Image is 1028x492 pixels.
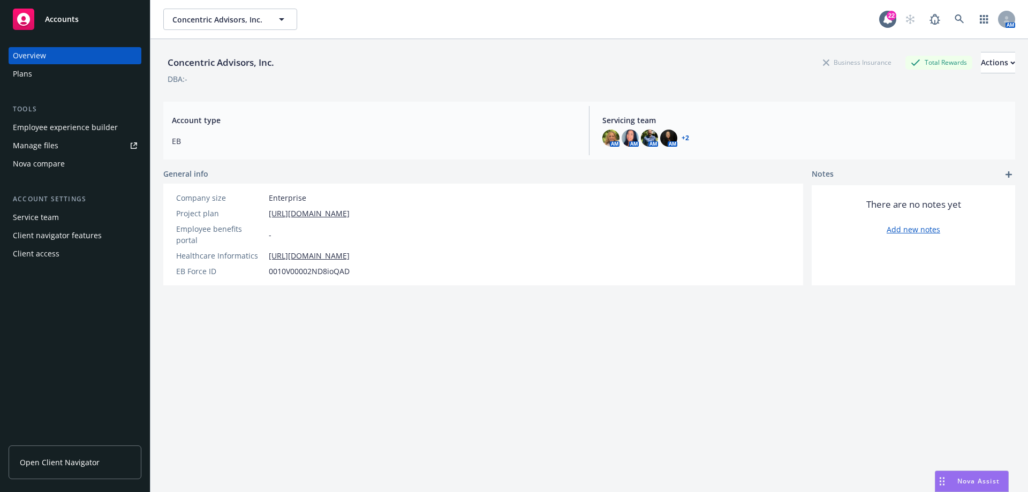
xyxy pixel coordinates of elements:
[9,104,141,115] div: Tools
[13,65,32,82] div: Plans
[13,155,65,172] div: Nova compare
[660,130,677,147] img: photo
[9,65,141,82] a: Plans
[602,115,1007,126] span: Servicing team
[163,9,297,30] button: Concentric Advisors, Inc.
[163,168,208,179] span: General info
[9,227,141,244] a: Client navigator features
[935,471,949,491] div: Drag to move
[176,266,264,277] div: EB Force ID
[45,15,79,24] span: Accounts
[9,47,141,64] a: Overview
[20,457,100,468] span: Open Client Navigator
[172,135,576,147] span: EB
[9,4,141,34] a: Accounts
[176,192,264,203] div: Company size
[13,245,59,262] div: Client access
[812,168,834,181] span: Notes
[172,14,265,25] span: Concentric Advisors, Inc.
[176,250,264,261] div: Healthcare Informatics
[9,194,141,205] div: Account settings
[176,223,264,246] div: Employee benefits portal
[269,192,306,203] span: Enterprise
[13,227,102,244] div: Client navigator features
[13,47,46,64] div: Overview
[935,471,1009,492] button: Nova Assist
[641,130,658,147] img: photo
[818,56,897,69] div: Business Insurance
[866,198,961,211] span: There are no notes yet
[163,56,278,70] div: Concentric Advisors, Inc.
[13,119,118,136] div: Employee experience builder
[9,119,141,136] a: Employee experience builder
[9,137,141,154] a: Manage files
[957,476,1000,486] span: Nova Assist
[269,250,350,261] a: [URL][DOMAIN_NAME]
[168,73,187,85] div: DBA: -
[887,11,896,20] div: 22
[269,229,271,240] span: -
[9,245,141,262] a: Client access
[13,137,58,154] div: Manage files
[9,155,141,172] a: Nova compare
[269,266,350,277] span: 0010V00002ND8ioQAD
[13,209,59,226] div: Service team
[905,56,972,69] div: Total Rewards
[269,208,350,219] a: [URL][DOMAIN_NAME]
[949,9,970,30] a: Search
[1002,168,1015,181] a: add
[176,208,264,219] div: Project plan
[973,9,995,30] a: Switch app
[622,130,639,147] img: photo
[172,115,576,126] span: Account type
[981,52,1015,73] button: Actions
[899,9,921,30] a: Start snowing
[887,224,940,235] a: Add new notes
[602,130,619,147] img: photo
[682,135,689,141] a: +2
[924,9,946,30] a: Report a Bug
[9,209,141,226] a: Service team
